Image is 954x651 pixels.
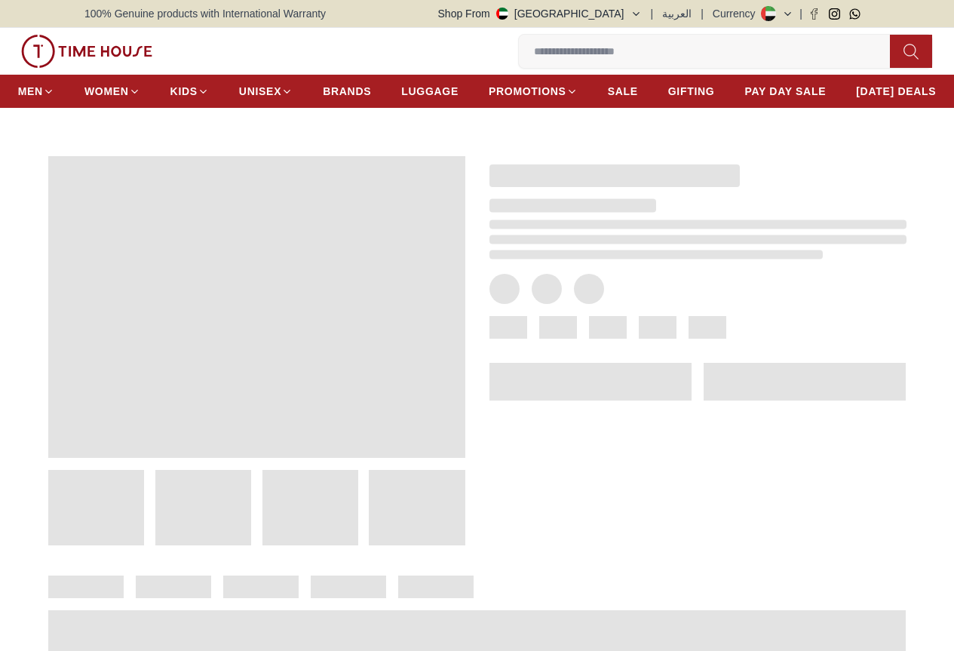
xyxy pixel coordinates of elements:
a: Instagram [829,8,840,20]
a: KIDS [170,78,209,105]
a: PROMOTIONS [489,78,578,105]
span: MEN [18,84,43,99]
span: | [651,6,654,21]
span: WOMEN [84,84,129,99]
div: Currency [713,6,762,21]
span: LUGGAGE [401,84,459,99]
a: LUGGAGE [401,78,459,105]
span: SALE [608,84,638,99]
span: | [701,6,704,21]
span: PAY DAY SALE [744,84,826,99]
button: العربية [662,6,692,21]
span: PROMOTIONS [489,84,566,99]
span: 100% Genuine products with International Warranty [84,6,326,21]
span: KIDS [170,84,198,99]
a: WOMEN [84,78,140,105]
span: | [799,6,802,21]
a: PAY DAY SALE [744,78,826,105]
a: GIFTING [668,78,715,105]
a: Whatsapp [849,8,860,20]
a: [DATE] DEALS [856,78,936,105]
span: GIFTING [668,84,715,99]
span: [DATE] DEALS [856,84,936,99]
span: BRANDS [323,84,371,99]
a: MEN [18,78,54,105]
img: ... [21,35,152,68]
a: UNISEX [239,78,293,105]
button: Shop From[GEOGRAPHIC_DATA] [438,6,642,21]
img: United Arab Emirates [496,8,508,20]
a: BRANDS [323,78,371,105]
a: Facebook [808,8,820,20]
span: UNISEX [239,84,281,99]
a: SALE [608,78,638,105]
